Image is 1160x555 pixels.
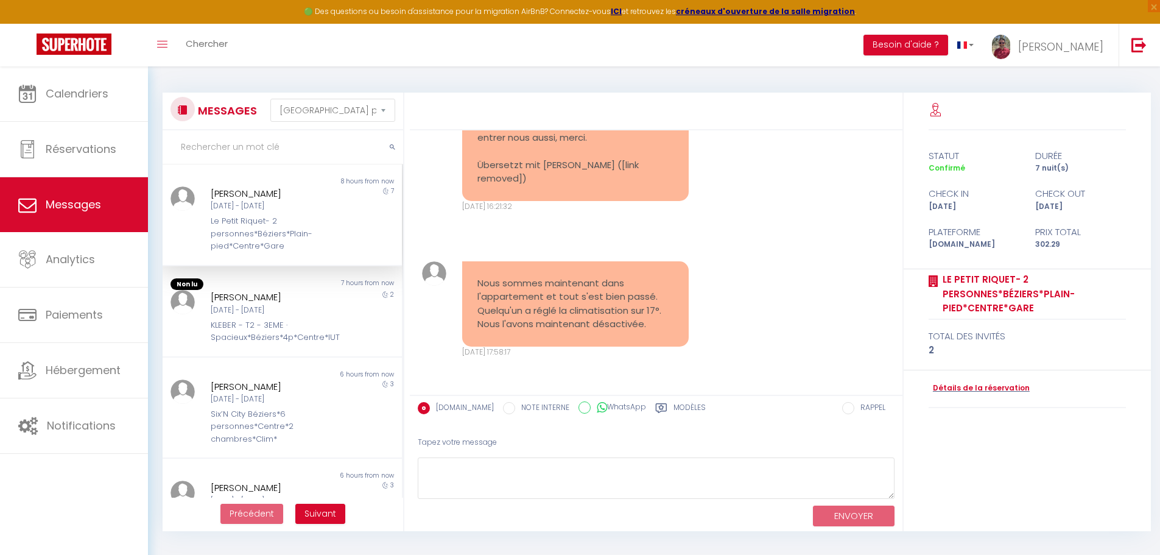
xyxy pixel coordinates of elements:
div: [DATE] 17:58:17 [462,347,689,358]
button: Next [295,504,345,525]
button: ENVOYER [813,506,895,527]
img: ... [170,186,195,211]
span: Chercher [186,37,228,50]
div: 8 hours from now [282,177,401,186]
div: [DATE] - [DATE] [211,305,334,316]
img: ... [422,261,446,286]
div: check out [1027,186,1134,201]
div: total des invités [929,329,1127,344]
div: Le Petit Riquet- 2 personnes*Béziers*Plain-pied*Centre*Gare [211,215,334,252]
div: [DATE] - [DATE] [211,495,334,507]
div: check in [921,186,1027,201]
span: 7 [391,186,394,196]
label: WhatsApp [591,401,646,415]
div: [DOMAIN_NAME] [921,239,1027,250]
div: KLEBER - T2 - 3EME · Spacieux*Béziers*4p*Centre*IUT [211,319,334,344]
div: [PERSON_NAME] [211,186,334,201]
img: ... [170,380,195,404]
img: Super Booking [37,34,111,55]
span: 3 [390,380,394,389]
img: ... [992,35,1010,59]
div: 7 hours from now [282,278,401,291]
div: Prix total [1027,225,1134,239]
span: Paiements [46,307,103,322]
div: statut [921,149,1027,163]
h3: MESSAGES [195,97,257,124]
div: 6 hours from now [282,471,401,481]
button: Ouvrir le widget de chat LiveChat [10,5,46,41]
div: [DATE] [921,201,1027,213]
span: [PERSON_NAME] [1018,39,1103,54]
label: [DOMAIN_NAME] [430,402,494,415]
a: créneaux d'ouverture de la salle migration [676,6,855,16]
div: Plateforme [921,225,1027,239]
pre: Nous sommes maintenant dans l'appartement et tout s'est bien passé. Quelqu'un a réglé la climatis... [477,277,673,331]
div: [DATE] 16:21:32 [462,201,689,213]
div: 2 [929,343,1127,358]
input: Rechercher un mot clé [163,130,403,164]
div: [DATE] [1027,201,1134,213]
div: durée [1027,149,1134,163]
span: Non lu [170,278,203,291]
span: Confirmé [929,163,965,173]
a: Chercher [177,24,237,66]
span: Suivant [304,507,336,520]
img: ... [170,290,195,314]
div: 7 nuit(s) [1027,163,1134,174]
a: Détails de la réservation [929,383,1030,394]
button: Besoin d'aide ? [863,35,948,55]
div: [PERSON_NAME] [211,481,334,495]
button: Previous [220,504,283,525]
div: Tapez votre message [418,428,895,458]
div: [PERSON_NAME] [211,290,334,305]
span: Notifications [47,418,116,433]
div: [DATE] - [DATE] [211,200,334,212]
div: 6 hours from now [282,370,401,380]
label: NOTE INTERNE [515,402,569,415]
a: Le Petit Riquet- 2 personnes*Béziers*Plain-pied*Centre*Gare [938,272,1127,316]
span: Réservations [46,141,116,157]
span: Hébergement [46,362,121,378]
span: Analytics [46,252,95,267]
div: 302.29 [1027,239,1134,250]
div: [PERSON_NAME] [211,380,334,394]
a: ICI [611,6,622,16]
div: [DATE] - [DATE] [211,394,334,405]
span: Calendriers [46,86,108,101]
a: ... [PERSON_NAME] [983,24,1119,66]
span: Messages [46,197,101,212]
span: Précédent [230,507,274,520]
span: 3 [390,481,394,490]
div: Six’N City Béziers*6 personnes*Centre*2 chambres*Clim* [211,408,334,445]
img: ... [170,481,195,505]
label: RAPPEL [854,402,885,415]
img: logout [1131,37,1147,52]
span: 2 [390,290,394,299]
label: Modèles [673,402,706,417]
